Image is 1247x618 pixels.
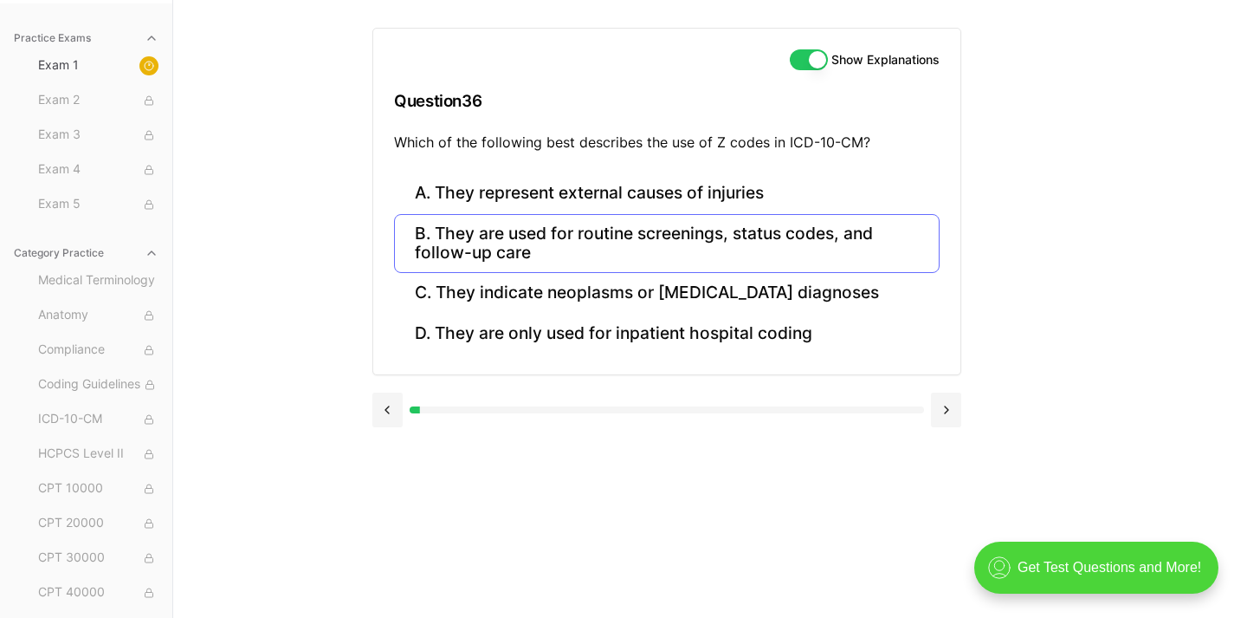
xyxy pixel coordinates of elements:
span: ICD-10-CM [38,410,158,429]
button: Exam 5 [31,191,165,218]
button: CPT 20000 [31,510,165,537]
span: Anatomy [38,306,158,325]
button: Exam 3 [31,121,165,149]
span: CPT 40000 [38,583,158,602]
span: Exam 3 [38,126,158,145]
span: Exam 4 [38,160,158,179]
button: C. They indicate neoplasms or [MEDICAL_DATA] diagnoses [394,273,940,314]
button: ICD-10-CM [31,406,165,433]
button: Coding Guidelines [31,371,165,399]
span: Exam 5 [38,195,158,214]
button: Medical Terminology [31,267,165,295]
button: A. They represent external causes of injuries [394,173,940,214]
button: CPT 30000 [31,544,165,572]
button: Practice Exams [7,24,165,52]
button: CPT 10000 [31,475,165,503]
span: Medical Terminology [38,271,158,290]
span: CPT 20000 [38,514,158,533]
button: Anatomy [31,302,165,329]
button: Category Practice [7,239,165,267]
span: Exam 2 [38,91,158,110]
button: Exam 4 [31,156,165,184]
label: Show Explanations [831,54,940,66]
span: Compliance [38,341,158,360]
button: Exam 2 [31,87,165,114]
iframe: portal-trigger [959,533,1247,618]
button: CPT 40000 [31,579,165,607]
button: Compliance [31,336,165,364]
p: Which of the following best describes the use of Z codes in ICD-10-CM? [394,132,940,153]
span: HCPCS Level II [38,445,158,464]
button: Exam 1 [31,52,165,80]
span: Coding Guidelines [38,375,158,394]
span: CPT 30000 [38,549,158,568]
span: CPT 10000 [38,479,158,498]
button: B. They are used for routine screenings, status codes, and follow-up care [394,214,940,273]
button: D. They are only used for inpatient hospital coding [394,313,940,354]
span: Exam 1 [38,56,158,75]
h3: Question 36 [394,75,940,127]
button: HCPCS Level II [31,440,165,468]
